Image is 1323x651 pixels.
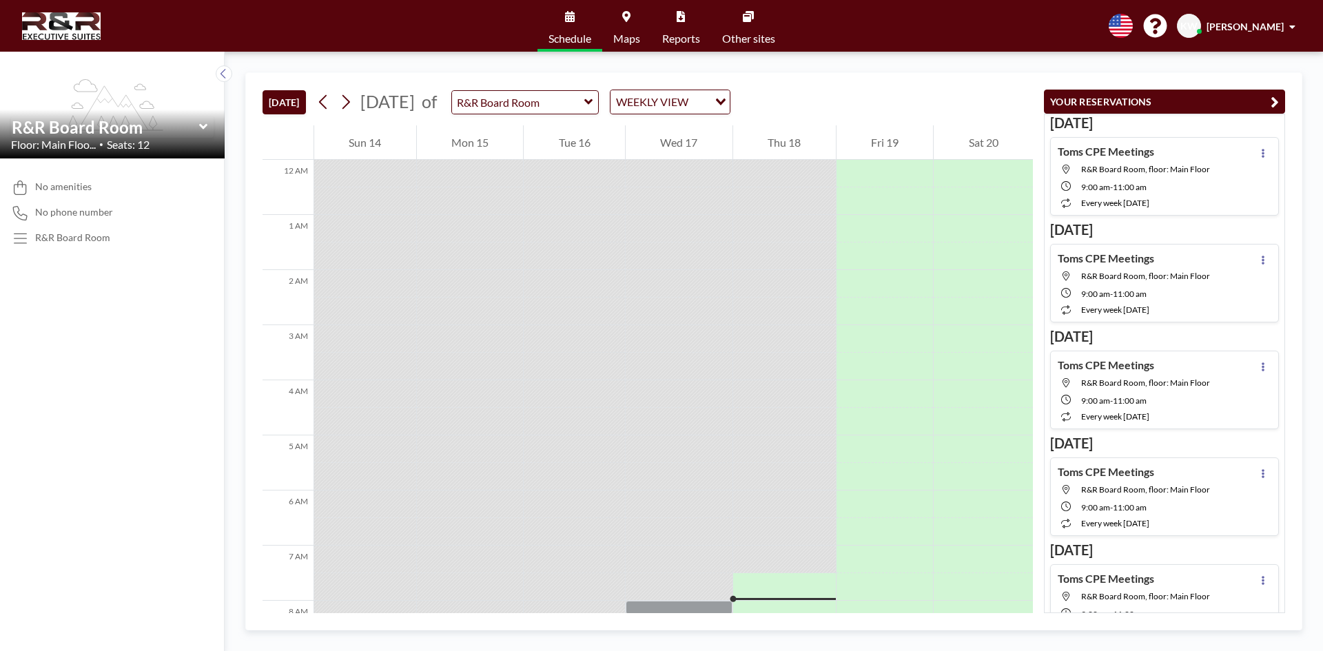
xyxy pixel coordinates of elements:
[35,180,92,193] span: No amenities
[1110,289,1113,299] span: -
[1113,395,1147,406] span: 11:00 AM
[934,125,1033,160] div: Sat 20
[1050,435,1279,452] h3: [DATE]
[1113,289,1147,299] span: 11:00 AM
[1110,395,1113,406] span: -
[1050,221,1279,238] h3: [DATE]
[263,435,314,490] div: 5 AM
[693,93,707,111] input: Search for option
[1110,609,1113,619] span: -
[263,90,306,114] button: [DATE]
[263,380,314,435] div: 4 AM
[22,12,101,40] img: organization-logo
[452,91,584,114] input: R&R Board Room
[422,91,437,112] span: of
[263,270,314,325] div: 2 AM
[626,125,732,160] div: Wed 17
[1058,145,1154,158] h4: Toms CPE Meetings
[1081,182,1110,192] span: 9:00 AM
[524,125,625,160] div: Tue 16
[1081,502,1110,513] span: 9:00 AM
[837,125,934,160] div: Fri 19
[1180,20,1198,32] span: KW
[1110,182,1113,192] span: -
[35,206,113,218] span: No phone number
[1081,484,1210,495] span: R&R Board Room, floor: Main Floor
[12,117,199,137] input: R&R Board Room
[99,140,103,149] span: •
[1050,114,1279,132] h3: [DATE]
[1058,358,1154,372] h4: Toms CPE Meetings
[1081,164,1210,174] span: R&R Board Room, floor: Main Floor
[1110,502,1113,513] span: -
[1207,21,1284,32] span: [PERSON_NAME]
[1081,198,1149,208] span: every week [DATE]
[722,33,775,44] span: Other sites
[1081,591,1210,601] span: R&R Board Room, floor: Main Floor
[1081,289,1110,299] span: 9:00 AM
[1081,304,1149,315] span: every week [DATE]
[314,125,416,160] div: Sun 14
[1113,609,1147,619] span: 11:00 AM
[733,125,836,160] div: Thu 18
[613,33,640,44] span: Maps
[1044,90,1285,114] button: YOUR RESERVATIONS
[1050,328,1279,345] h3: [DATE]
[1058,465,1154,479] h4: Toms CPE Meetings
[1081,518,1149,528] span: every week [DATE]
[1113,502,1147,513] span: 11:00 AM
[1113,182,1147,192] span: 11:00 AM
[263,215,314,270] div: 1 AM
[263,160,314,215] div: 12 AM
[613,93,691,111] span: WEEKLY VIEW
[11,138,96,152] span: Floor: Main Floo...
[1058,572,1154,586] h4: Toms CPE Meetings
[417,125,524,160] div: Mon 15
[360,91,415,112] span: [DATE]
[263,325,314,380] div: 3 AM
[1081,609,1110,619] span: 9:00 AM
[1058,251,1154,265] h4: Toms CPE Meetings
[548,33,591,44] span: Schedule
[1081,395,1110,406] span: 9:00 AM
[107,138,150,152] span: Seats: 12
[662,33,700,44] span: Reports
[1081,411,1149,422] span: every week [DATE]
[1081,271,1210,281] span: R&R Board Room, floor: Main Floor
[263,490,314,546] div: 6 AM
[611,90,730,114] div: Search for option
[35,231,110,244] p: R&R Board Room
[1050,541,1279,559] h3: [DATE]
[263,546,314,601] div: 7 AM
[1081,378,1210,388] span: R&R Board Room, floor: Main Floor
